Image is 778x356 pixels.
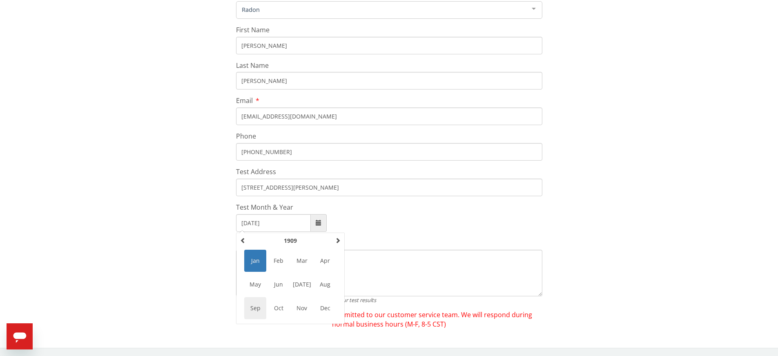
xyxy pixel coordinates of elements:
[268,273,290,296] span: Jun
[240,5,526,14] span: Radon
[244,297,266,319] span: Sep
[236,167,276,176] span: Test Address
[240,237,246,243] span: Previous Year
[236,203,293,212] span: Test Month & Year
[236,310,542,329] span: Your help request has been submitted to our customer service team. We will respond during normal ...
[244,250,266,272] span: Jan
[268,297,290,319] span: Oct
[244,273,266,296] span: May
[236,296,542,304] div: Provide any info that could help us locate your test results
[268,250,290,272] span: Feb
[291,297,313,319] span: Nov
[236,25,270,34] span: First Name
[291,273,313,296] span: [DATE]
[236,132,256,141] span: Phone
[314,297,336,319] span: Dec
[291,250,313,272] span: Mar
[314,250,336,272] span: Apr
[236,96,253,105] span: Email
[236,61,269,70] span: Last Name
[7,323,33,349] iframe: Button to launch messaging window
[335,237,341,243] span: Next Year
[314,273,336,296] span: Aug
[248,235,333,247] th: Select Year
